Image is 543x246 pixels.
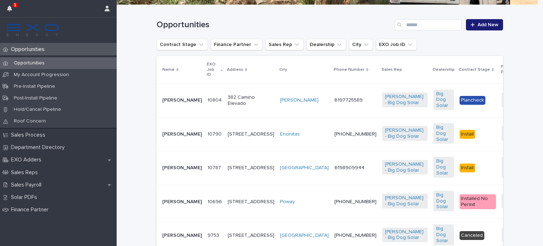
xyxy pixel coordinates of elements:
[395,19,462,30] input: Search
[162,233,202,239] p: [PERSON_NAME]
[227,66,243,74] p: Address
[279,66,287,74] p: City
[280,131,300,137] a: Encinitas
[211,39,263,50] button: Finance Partner
[8,206,54,213] p: Finance Partner
[436,158,451,176] a: Big Dog Solar
[265,39,304,50] button: Sales Rep
[460,164,475,172] div: Install
[208,164,222,171] p: 10787
[460,130,475,139] div: Install
[334,98,363,103] a: 6197725589
[208,198,223,205] p: 10696
[460,96,485,105] div: Plancheck
[162,199,202,205] p: [PERSON_NAME]
[6,23,59,37] img: FKS5r6ZBThi8E5hshIGi
[306,39,346,50] button: Dealership
[385,127,425,139] a: [PERSON_NAME] - Big Dog Solar
[501,63,530,76] p: Finance Partner
[228,199,274,205] p: [STREET_ADDRESS]
[385,229,425,241] a: [PERSON_NAME] - Big Dog Solar
[8,84,61,90] p: Pre-Install Pipeline
[280,199,295,205] a: Poway
[460,231,484,240] div: Canceled
[8,144,70,151] p: Department Directory
[228,165,274,171] p: [STREET_ADDRESS]
[162,97,202,103] p: [PERSON_NAME]
[478,22,498,27] span: Add New
[280,233,329,239] a: [GEOGRAPHIC_DATA]
[334,66,364,74] p: Phone Number
[385,94,425,106] a: [PERSON_NAME] - Big Dog Solar
[228,131,274,137] p: [STREET_ADDRESS]
[349,39,373,50] button: City
[157,20,392,30] h1: Opportunities
[334,132,376,137] a: [PHONE_NUMBER]
[8,46,50,53] p: Opportunities
[162,131,202,137] p: [PERSON_NAME]
[280,97,319,103] a: [PERSON_NAME]
[376,39,417,50] button: EXO Job ID
[8,107,67,113] p: Hold/Cancel Pipeline
[459,66,490,74] p: Contract Stage
[8,72,75,78] p: My Account Progression
[8,156,47,163] p: EXO Adders
[162,66,175,74] p: Name
[436,125,451,142] a: Big Dog Solar
[162,165,202,171] p: [PERSON_NAME]
[8,95,63,101] p: Post-Install Pipeline
[436,91,451,109] a: Big Dog Solar
[334,199,376,204] a: [PHONE_NUMBER]
[208,96,223,103] p: 10804
[433,66,455,74] p: Dealership
[334,165,364,170] a: 6198909944
[8,182,47,188] p: Sales Payroll
[8,194,43,201] p: Solar PDFs
[157,39,208,50] button: Contract Stage
[381,66,402,74] p: Sales Rep
[7,4,16,17] div: 1
[460,194,496,209] div: Installed No Permit
[207,61,219,79] p: EXO Job ID
[228,95,274,107] p: 382 Camino Elevado
[14,2,16,7] p: 1
[208,130,223,137] p: 10790
[280,165,329,171] a: [GEOGRAPHIC_DATA]
[385,161,425,173] a: [PERSON_NAME] - Big Dog Solar
[8,60,50,66] p: Opportunities
[228,233,274,239] p: [STREET_ADDRESS]
[466,19,503,30] a: Add New
[436,192,451,210] a: Big Dog Solar
[334,233,376,238] a: [PHONE_NUMBER]
[8,118,52,124] p: Roof Concern
[385,195,425,207] a: [PERSON_NAME] - Big Dog Solar
[8,169,43,176] p: Sales Reps
[208,231,221,239] p: 9753
[436,226,451,244] a: Big Dog Solar
[8,132,51,138] p: Sales Process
